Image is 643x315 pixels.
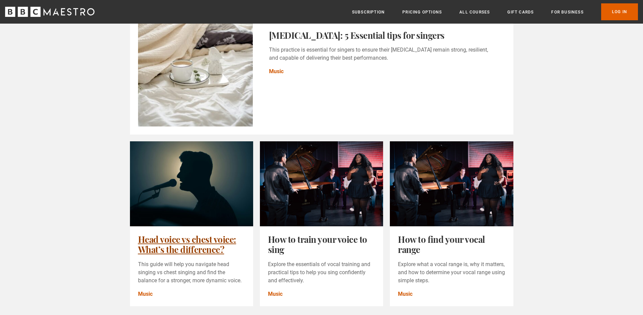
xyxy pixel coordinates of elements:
[402,9,442,16] a: Pricing Options
[268,290,283,298] a: Music
[551,9,583,16] a: For business
[269,67,284,76] a: Music
[398,290,412,298] a: Music
[507,9,534,16] a: Gift Cards
[601,3,638,20] a: Log In
[5,7,95,17] svg: BBC Maestro
[459,9,490,16] a: All Courses
[138,233,236,255] a: Head voice vs chest voice: What’s the difference?
[268,233,367,255] a: How to train your voice to sing
[352,9,385,16] a: Subscription
[138,290,153,298] a: Music
[398,233,485,255] a: How to find your vocal range
[352,3,638,20] nav: Primary
[269,29,445,41] a: [MEDICAL_DATA]: 5 Essential tips for singers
